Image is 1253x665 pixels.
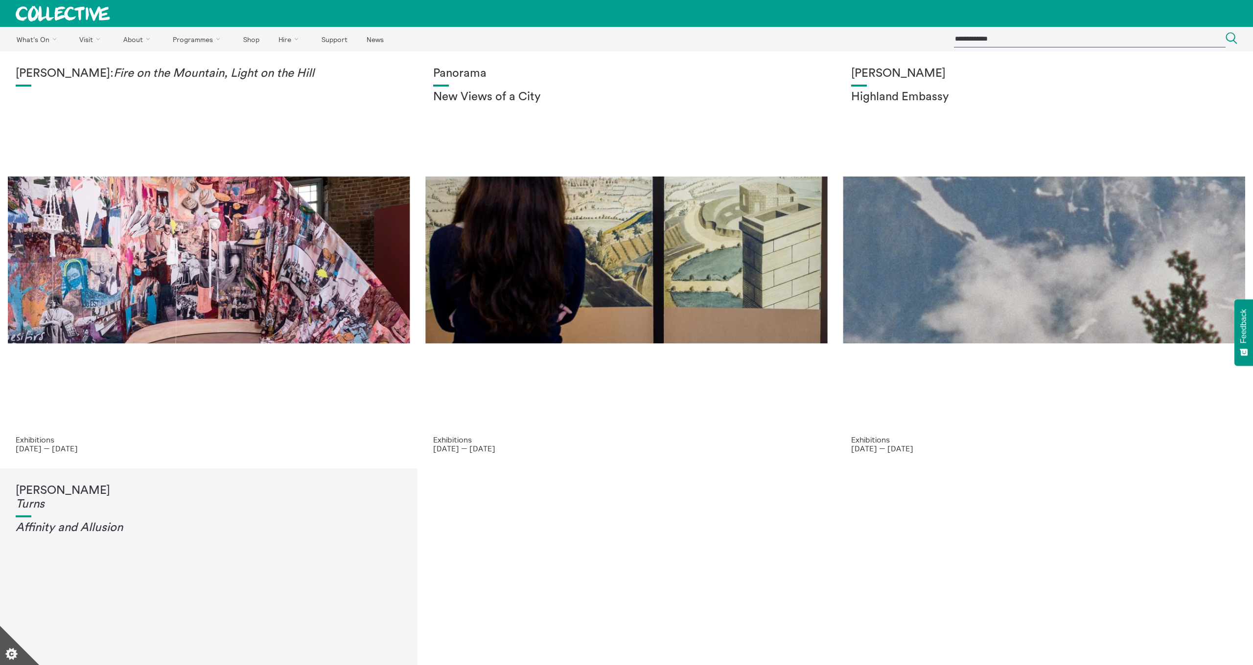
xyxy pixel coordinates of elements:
p: Exhibitions [433,435,819,444]
a: Hire [270,27,311,51]
p: [DATE] — [DATE] [16,444,402,453]
p: Exhibitions [16,435,402,444]
h2: Highland Embassy [851,90,1237,104]
em: Fire on the Mountain, Light on the Hill [114,67,314,79]
em: on [110,522,123,533]
a: About [115,27,162,51]
em: Affinity and Allusi [16,522,110,533]
em: Turns [16,498,45,510]
h1: Panorama [433,67,819,81]
a: Support [313,27,356,51]
h1: [PERSON_NAME]: [16,67,402,81]
a: Shop [234,27,268,51]
button: Feedback - Show survey [1234,299,1253,366]
a: What's On [8,27,69,51]
a: Programmes [164,27,233,51]
h1: [PERSON_NAME] [16,484,402,511]
a: Visit [71,27,113,51]
a: News [358,27,392,51]
a: Collective Panorama June 2025 small file 8 Panorama New Views of a City Exhibitions [DATE] — [DATE] [418,51,835,468]
a: Solar wheels 17 [PERSON_NAME] Highland Embassy Exhibitions [DATE] — [DATE] [835,51,1253,468]
h2: New Views of a City [433,90,819,104]
p: Exhibitions [851,435,1237,444]
h1: [PERSON_NAME] [851,67,1237,81]
p: [DATE] — [DATE] [851,444,1237,453]
p: [DATE] — [DATE] [433,444,819,453]
span: Feedback [1239,309,1248,343]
